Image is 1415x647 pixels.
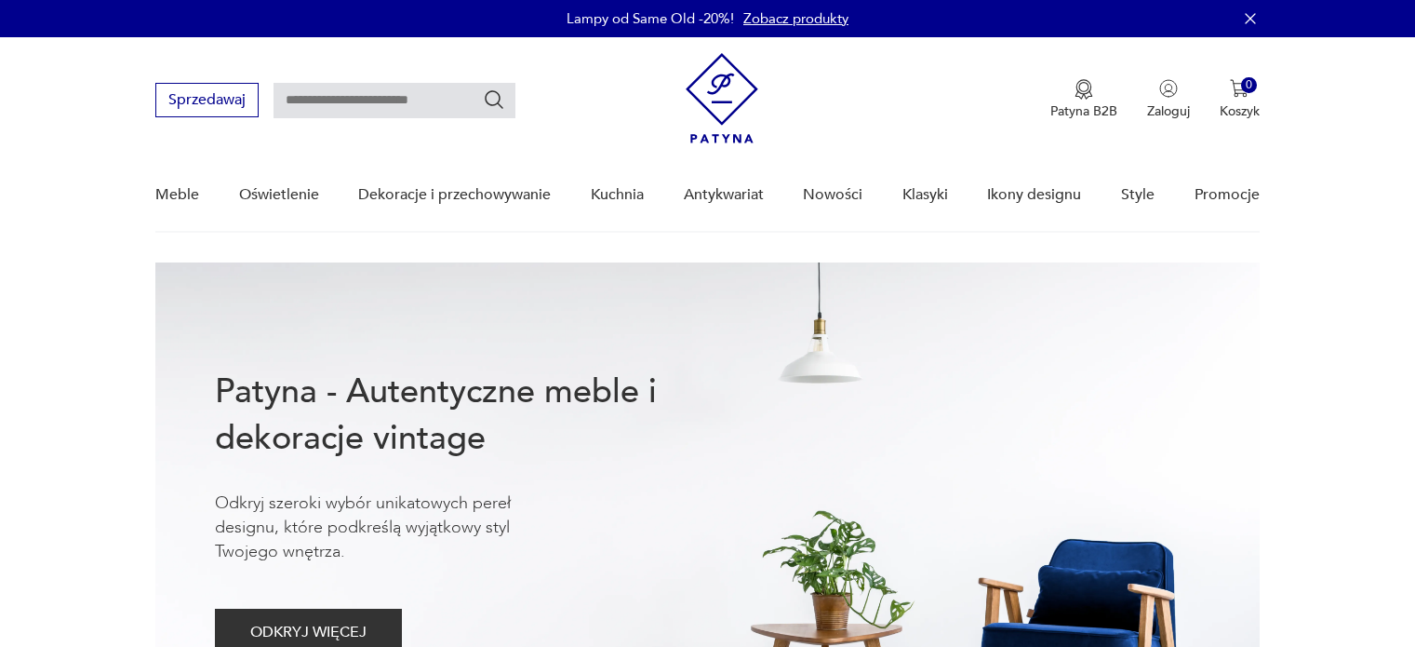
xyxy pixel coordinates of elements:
div: 0 [1241,77,1257,93]
p: Patyna B2B [1050,102,1117,120]
button: 0Koszyk [1220,79,1260,120]
p: Lampy od Same Old -20%! [567,9,734,28]
a: Antykwariat [684,159,764,231]
a: Zobacz produkty [743,9,848,28]
img: Ikonka użytkownika [1159,79,1178,98]
p: Odkryj szeroki wybór unikatowych pereł designu, które podkreślą wyjątkowy styl Twojego wnętrza. [215,492,568,564]
button: Patyna B2B [1050,79,1117,120]
a: Kuchnia [591,159,644,231]
p: Zaloguj [1147,102,1190,120]
a: Promocje [1195,159,1260,231]
h1: Patyna - Autentyczne meble i dekoracje vintage [215,369,717,462]
a: Ikona medaluPatyna B2B [1050,79,1117,120]
button: Sprzedawaj [155,83,259,117]
a: Meble [155,159,199,231]
a: Oświetlenie [239,159,319,231]
a: Nowości [803,159,862,231]
a: Ikony designu [987,159,1081,231]
img: Ikona medalu [1075,79,1093,100]
img: Patyna - sklep z meblami i dekoracjami vintage [686,53,758,143]
a: Sprzedawaj [155,95,259,108]
button: Szukaj [483,88,505,111]
a: ODKRYJ WIĘCEJ [215,627,402,640]
a: Style [1121,159,1155,231]
button: Zaloguj [1147,79,1190,120]
img: Ikona koszyka [1230,79,1248,98]
a: Klasyki [902,159,948,231]
a: Dekoracje i przechowywanie [358,159,551,231]
p: Koszyk [1220,102,1260,120]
